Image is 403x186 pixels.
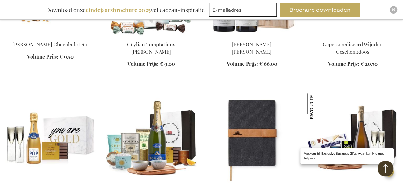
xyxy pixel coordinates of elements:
[43,3,207,17] div: Download onze vol cadeau-inspiratie
[259,60,277,67] span: € 66,00
[328,60,377,68] a: Volume Prijs: € 20,70
[106,93,196,183] img: Prestige Gourmet Box
[227,60,258,67] span: Volume Prijs:
[12,41,89,48] a: [PERSON_NAME] Chocolade Duo
[307,93,335,121] img: Zoete & Zoute LUX Apéro-set
[360,60,377,67] span: € 20,70
[307,93,398,183] img: Sweet & Salty LUXury Apéro Set
[323,41,383,55] a: Gepersonaliseerd Wijnduo Geschenkdoos
[60,53,74,60] span: € 9,50
[5,93,96,183] img: You Are Gold Gift Box - Pommery Pop Champagne
[27,53,74,60] a: Volume Prijs: € 9,50
[207,33,297,39] a: Yves Girardin Santenay Wijnpakket
[209,3,278,18] form: marketing offers and promotions
[227,60,277,68] a: Volume Prijs: € 66,00
[390,6,397,14] div: Close
[392,8,395,12] img: Close
[209,3,277,17] input: E-mailadres
[27,53,58,60] span: Volume Prijs:
[127,60,159,67] span: Volume Prijs:
[307,179,398,185] a: Sweet & Salty LUXury Apéro Set Zoete & Zoute LUX Apéro-set
[207,179,297,185] a: Personalised Bosler Recycled Paper Notebook - Black
[307,33,398,39] a: Personalised Wine Duo Gift Box
[280,3,360,17] button: Brochure downloaden
[5,179,96,185] a: You Are Gold Gift Box - Pommery Pop Champagne
[207,93,297,183] img: Personalised Bosler Recycled Paper Notebook - Black
[127,41,175,55] a: Guylian Temptations [PERSON_NAME]
[106,33,196,39] a: Guylian Temptations Tinnen Blik
[160,60,175,67] span: € 9,00
[127,60,175,68] a: Volume Prijs: € 9,00
[232,41,272,55] a: [PERSON_NAME] [PERSON_NAME]
[328,60,359,67] span: Volume Prijs:
[106,179,196,185] a: Prestige Gourmet Box
[5,33,96,39] a: Jules Destrooper Chocolate Duo
[86,6,151,14] b: eindejaarsbrochure 2025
